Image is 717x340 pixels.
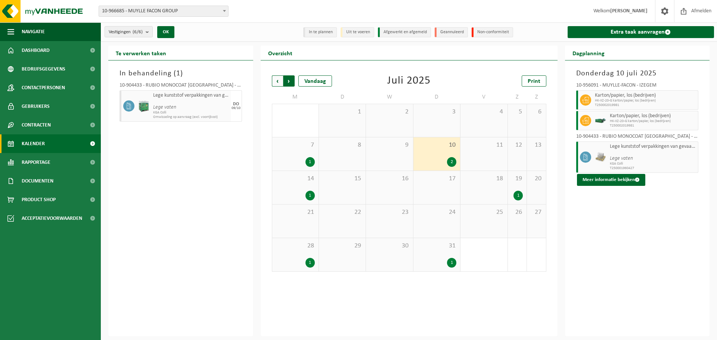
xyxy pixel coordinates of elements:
[276,208,315,216] span: 21
[119,68,242,79] h3: In behandeling ( )
[22,172,53,190] span: Documenten
[577,174,645,186] button: Meer informatie bekijken
[370,242,409,250] span: 30
[22,153,50,172] span: Rapportage
[610,124,696,128] span: T250002019981
[610,162,696,166] span: KGA Colli
[283,75,295,87] span: Volgende
[99,6,228,16] span: 10-966685 - MUYLLE FACON GROUP
[22,41,50,60] span: Dashboard
[576,134,699,141] div: 10-904433 - RUBIO MONOCOAT [GEOGRAPHIC_DATA] - IZEGEM
[366,90,413,104] td: W
[370,108,409,116] span: 2
[531,141,542,149] span: 13
[610,166,696,171] span: T250001960427
[153,93,229,99] span: Lege kunststof verpakkingen van gevaarlijke stoffen
[464,141,503,149] span: 11
[105,26,153,37] button: Vestigingen(6/6)
[512,208,523,216] span: 26
[531,108,542,116] span: 6
[22,190,56,209] span: Product Shop
[370,175,409,183] span: 16
[512,108,523,116] span: 5
[22,97,50,116] span: Gebruikers
[447,258,456,268] div: 1
[22,22,45,41] span: Navigatie
[610,119,696,124] span: HK-XZ-20-G karton/papier, los (bedrijven)
[417,208,456,216] span: 24
[323,108,362,116] span: 1
[595,118,606,124] img: HK-XZ-20-GN-01
[464,175,503,183] span: 18
[153,110,229,115] span: KGA Colli
[387,75,431,87] div: Juli 2025
[413,90,460,104] td: D
[417,242,456,250] span: 31
[99,6,229,17] span: 10-966685 - MUYLLE FACON GROUP
[138,100,149,112] img: PB-HB-1400-HPE-GN-11
[276,175,315,183] span: 14
[133,29,143,34] count: (6/6)
[109,26,143,38] span: Vestigingen
[531,208,542,216] span: 27
[276,242,315,250] span: 28
[323,208,362,216] span: 22
[378,27,431,37] li: Afgewerkt en afgemeld
[610,144,696,150] span: Lege kunststof verpakkingen van gevaarlijke stoffen
[22,78,65,97] span: Contactpersonen
[272,75,283,87] span: Vorige
[298,75,332,87] div: Vandaag
[417,141,456,149] span: 10
[528,78,540,84] span: Print
[305,157,315,167] div: 1
[527,90,546,104] td: Z
[157,26,174,38] button: OK
[319,90,366,104] td: D
[512,175,523,183] span: 19
[464,208,503,216] span: 25
[568,26,714,38] a: Extra taak aanvragen
[508,90,527,104] td: Z
[565,46,612,60] h2: Dagplanning
[341,27,374,37] li: Uit te voeren
[610,113,696,119] span: Karton/papier, los (bedrijven)
[108,46,174,60] h2: Te verwerken taken
[576,68,699,79] h3: Donderdag 10 juli 2025
[232,106,240,110] div: 09/10
[610,8,648,14] strong: [PERSON_NAME]
[513,191,523,200] div: 1
[261,46,300,60] h2: Overzicht
[305,258,315,268] div: 1
[576,83,699,90] div: 10-956091 - MUYLLE-FACON - IZEGEM
[472,27,513,37] li: Non-conformiteit
[595,93,696,99] span: Karton/papier, los (bedrijven)
[464,108,503,116] span: 4
[22,116,51,134] span: Contracten
[460,90,508,104] td: V
[417,108,456,116] span: 3
[22,209,82,228] span: Acceptatievoorwaarden
[595,99,696,103] span: HK-XZ-20-G karton/papier, los (bedrijven)
[323,175,362,183] span: 15
[22,134,45,153] span: Kalender
[435,27,468,37] li: Geannuleerd
[447,157,456,167] div: 2
[272,90,319,104] td: M
[233,102,239,106] div: DO
[595,103,696,107] span: T250002019981
[370,208,409,216] span: 23
[119,83,242,90] div: 10-904433 - RUBIO MONOCOAT [GEOGRAPHIC_DATA] - IZEGEM
[610,156,633,161] i: Lege vaten
[323,242,362,250] span: 29
[512,141,523,149] span: 12
[153,105,176,110] i: Lege vaten
[417,175,456,183] span: 17
[323,141,362,149] span: 8
[595,152,606,163] img: LP-PA-00000-WDN-11
[303,27,337,37] li: In te plannen
[370,141,409,149] span: 9
[531,175,542,183] span: 20
[176,70,180,77] span: 1
[522,75,546,87] a: Print
[276,141,315,149] span: 7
